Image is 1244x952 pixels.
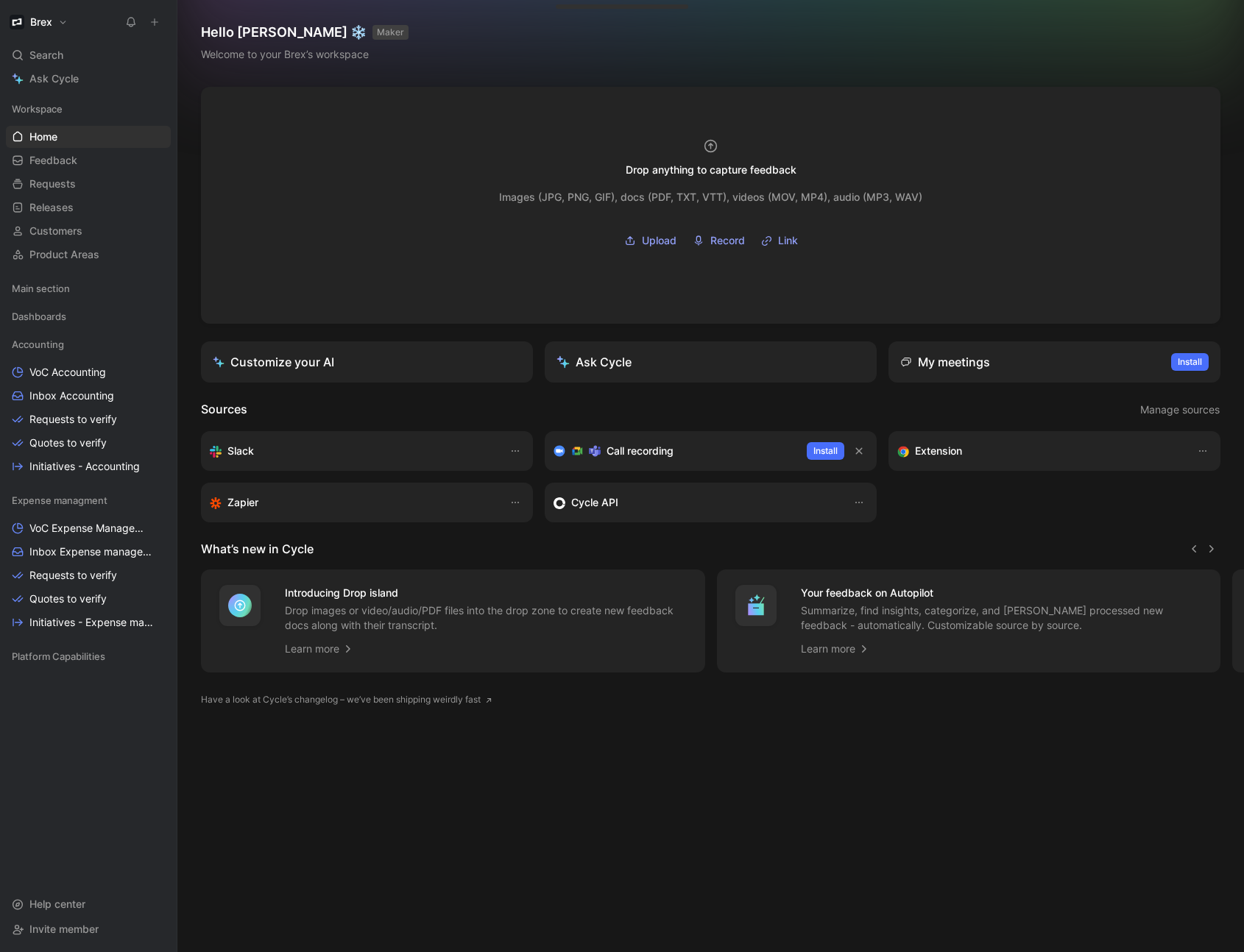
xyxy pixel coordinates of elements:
[6,98,171,120] div: Workspace
[29,923,99,935] span: Invite member
[6,277,171,299] div: Main section
[6,588,171,610] a: Quotes to verify
[499,188,922,206] div: Images (JPG, PNG, GIF), docs (PDF, TXT, VTT), videos (MOV, MP4), audio (MP3, WAV)
[1140,401,1220,419] span: Manage sources
[29,46,63,64] span: Search
[6,44,171,66] div: Search
[29,224,82,238] span: Customers
[556,353,632,371] div: Ask Cycle
[201,341,533,383] a: Customize your AI
[6,645,171,667] div: Platform Capabilities
[29,177,76,191] span: Requests
[12,281,70,296] span: Main section
[210,442,495,460] div: Sync your customers, send feedback and get updates in Slack
[6,305,171,332] div: Dashboards
[201,400,247,419] h2: Sources
[6,432,171,454] a: Quotes to verify
[29,247,99,262] span: Product Areas
[12,309,66,324] span: Dashboards
[688,230,750,252] button: Record
[756,230,803,252] button: Link
[6,277,171,304] div: Main section
[201,46,409,63] div: Welcome to your Brex’s workspace
[29,459,140,474] span: Initiatives - Accounting
[6,489,171,511] div: Expense managment
[801,603,1204,633] p: Summarize, find insights, categorize, and [PERSON_NAME] processed new feedback - automatically. C...
[29,615,154,630] span: Initiatives - Expense management
[571,494,618,511] h3: Cycle API
[29,898,85,910] span: Help center
[626,161,796,179] div: Drop anything to capture feedback
[29,365,106,380] span: VoC Accounting
[29,153,77,168] span: Feedback
[6,149,171,171] a: Feedback
[6,196,171,219] a: Releases
[6,489,171,633] div: Expense managmentVoC Expense ManagementInbox Expense managementRequests to verifyQuotes to verify...
[1139,400,1220,419] button: Manage sources
[201,540,314,558] h2: What’s new in Cycle
[801,640,870,658] a: Learn more
[6,517,171,539] a: VoC Expense Management
[29,436,107,450] span: Quotes to verify
[29,412,117,427] span: Requests to verify
[6,333,171,355] div: Accounting
[6,893,171,915] div: Help center
[1171,353,1209,371] button: Install
[29,544,152,559] span: Inbox Expense management
[642,232,676,249] span: Upload
[372,25,409,40] button: MAKER
[30,15,52,29] h1: Brex
[201,692,492,707] a: Have a look at Cycle’s changelog – we’ve been shipping weirdly fast
[6,361,171,383] a: VoC Accounting
[6,645,171,672] div: Platform Capabilities
[778,232,798,249] span: Link
[6,611,171,633] a: Initiatives - Expense management
[10,15,24,29] img: Brex
[29,592,107,606] span: Quotes to verify
[213,353,334,371] div: Customize your AI
[6,385,171,407] a: Inbox Accounting
[6,305,171,327] div: Dashboards
[6,220,171,242] a: Customers
[801,584,1204,602] h4: Your feedback on Autopilot
[710,232,745,249] span: Record
[6,12,71,32] button: BrexBrex
[813,444,838,458] span: Install
[554,494,838,511] div: Sync customers & send feedback from custom sources. Get inspired by our favorite use case
[6,173,171,195] a: Requests
[6,455,171,477] a: Initiatives - Accounting
[29,129,57,144] span: Home
[545,341,877,383] button: Ask Cycle
[915,442,962,460] h3: Extension
[619,230,682,252] button: Upload
[29,200,74,215] span: Releases
[6,68,171,90] a: Ask Cycle
[6,333,171,477] div: AccountingVoC AccountingInbox AccountingRequests to verifyQuotes to verifyInitiatives - Accounting
[29,388,114,403] span: Inbox Accounting
[6,126,171,148] a: Home
[1178,355,1202,369] span: Install
[897,442,1182,460] div: Capture feedback from anywhere on the web
[12,493,107,508] span: Expense managment
[12,102,63,116] span: Workspace
[227,442,254,460] h3: Slack
[900,353,990,371] div: My meetings
[12,337,64,352] span: Accounting
[201,24,409,41] h1: Hello [PERSON_NAME] ❄️
[29,70,79,88] span: Ask Cycle
[554,442,795,460] div: Record & transcribe meetings from Zoom, Meet & Teams.
[6,408,171,430] a: Requests to verify
[807,442,844,460] button: Install
[227,494,258,511] h3: Zapier
[12,649,105,664] span: Platform Capabilities
[6,564,171,586] a: Requests to verify
[210,494,495,511] div: Capture feedback from thousands of sources with Zapier (survey results, recordings, sheets, etc).
[6,541,171,563] a: Inbox Expense management
[6,244,171,266] a: Product Areas
[285,603,688,633] p: Drop images or video/audio/PDF files into the drop zone to create new feedback docs along with th...
[607,442,674,460] h3: Call recording
[6,918,171,940] div: Invite member
[285,584,688,602] h4: Introducing Drop island
[29,521,151,536] span: VoC Expense Management
[285,640,354,658] a: Learn more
